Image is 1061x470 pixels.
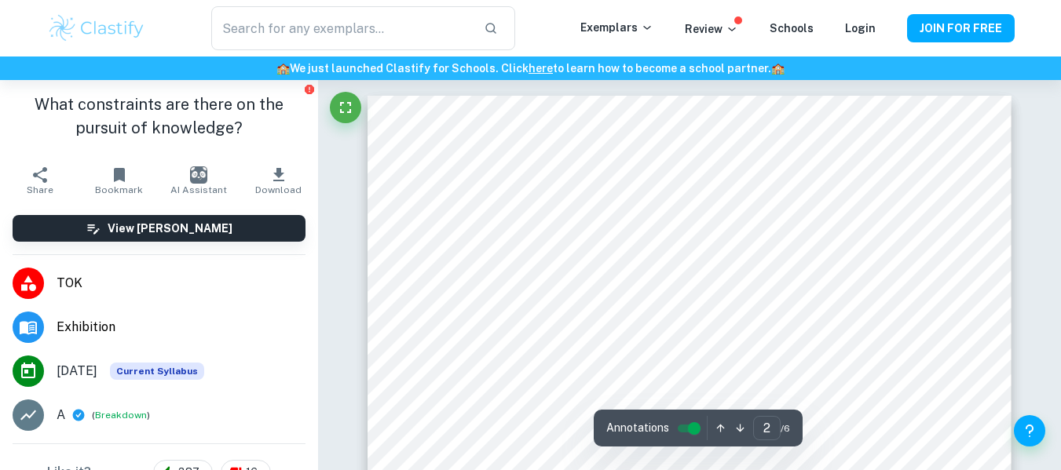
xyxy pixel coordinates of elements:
[3,60,1058,77] h6: We just launched Clastify for Schools. Click to learn how to become a school partner.
[255,184,302,195] span: Download
[57,406,65,424] p: A
[771,62,785,75] span: 🏫
[529,62,553,75] a: here
[845,22,876,35] a: Login
[13,215,305,242] button: View [PERSON_NAME]
[580,19,653,36] p: Exemplars
[685,20,738,38] p: Review
[95,184,143,195] span: Bookmark
[92,408,150,423] span: ( )
[190,166,207,184] img: AI Assistant
[303,83,315,95] button: Report issue
[211,6,470,50] input: Search for any exemplars...
[781,421,790,435] span: / 6
[79,158,159,202] button: Bookmark
[239,158,318,202] button: Download
[57,318,305,337] span: Exhibition
[110,363,204,380] div: This exemplar is based on the current syllabus. Feel free to refer to it for inspiration/ideas wh...
[13,93,305,140] h1: What constraints are there on the pursuit of knowledge?
[330,92,361,123] button: Fullscreen
[110,363,204,380] span: Current Syllabus
[907,14,1015,42] button: JOIN FOR FREE
[27,184,53,195] span: Share
[606,420,669,436] span: Annotations
[770,22,814,35] a: Schools
[57,274,305,293] span: TOK
[108,220,232,237] h6: View [PERSON_NAME]
[159,158,239,202] button: AI Assistant
[1014,415,1045,446] button: Help and Feedback
[170,184,227,195] span: AI Assistant
[95,408,147,422] button: Breakdown
[57,362,97,381] span: [DATE]
[276,62,290,75] span: 🏫
[47,13,147,44] img: Clastify logo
